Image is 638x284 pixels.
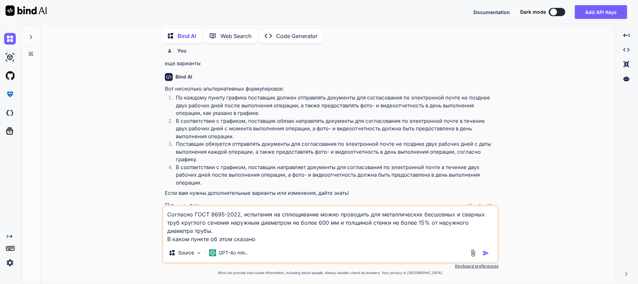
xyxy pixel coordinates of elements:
textarea: Согласно ГОСТ 8695-2022, испытания на сплющивание можно проводить для металлических бесшовных и с... [163,206,498,243]
h6: Bind AI [175,73,192,80]
span: Documentation [474,9,510,15]
p: В соответствии с графиком, поставщик обязан направлять документы для согласования по электронной ... [176,117,497,141]
p: еще варианты [165,60,497,68]
p: По каждому пункту графика поставщик должен отправлять документы для согласования по электронной п... [176,94,497,117]
img: premium [4,88,16,100]
img: chat [4,33,16,45]
p: Bind AI [178,32,196,40]
img: dislike [486,203,492,209]
p: Code Generator [276,32,318,40]
p: Source [178,249,194,256]
p: Bind can provide inaccurate information, including about people. Always double-check its answers.... [162,270,499,275]
img: copy [467,203,472,209]
img: icon [482,250,489,257]
button: Add API Keys [575,5,627,19]
p: Open in Editor [171,203,203,210]
p: Вот несколько альтернативных формулировок: [165,85,497,93]
img: attachment [469,249,477,257]
img: GPT-4o mini [209,249,216,256]
img: darkCloudIdeIcon [4,107,16,119]
p: GPT-4o min.. [219,249,248,256]
img: Pick Models [196,250,202,256]
img: ai-studio [4,51,16,63]
img: settings [4,257,16,269]
h6: You [177,47,186,54]
img: like [477,203,482,209]
button: Documentation [474,9,510,16]
span: Dark mode [520,9,546,15]
p: Web Search [220,32,252,40]
img: Bind AI [5,5,47,16]
p: Keyboard preferences [162,263,499,269]
p: Если вам нужны дополнительные варианты или изменения, дайте знать! [165,189,497,197]
p: Поставщик обязуется отправлять документы для согласования по электронной почте не позднее двух ра... [176,140,497,164]
img: githubLight [4,70,16,82]
p: В соответствии с графиком, поставщик направляет документы для согласования по электронной почте в... [176,164,497,187]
